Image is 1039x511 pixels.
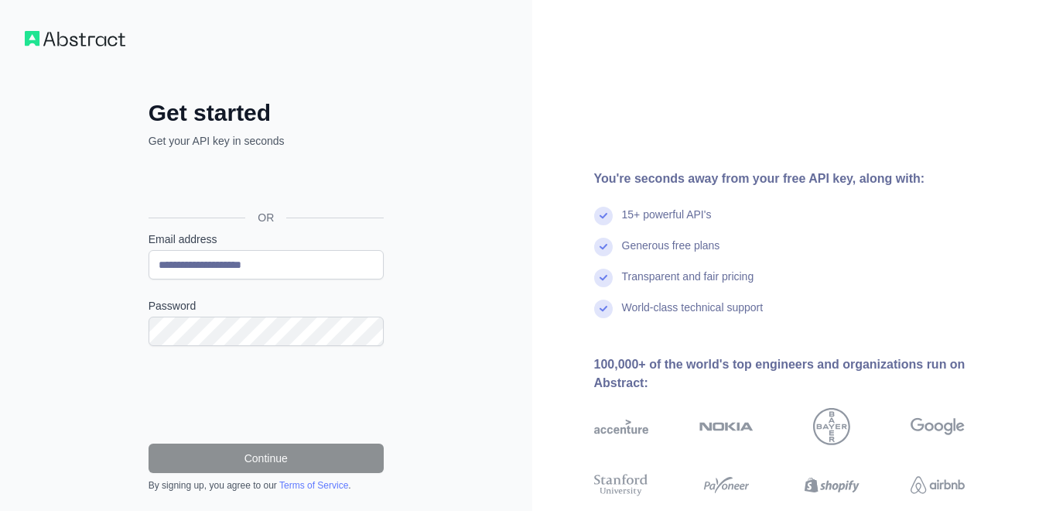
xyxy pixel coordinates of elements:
img: payoneer [699,472,754,499]
img: google [911,408,965,445]
img: bayer [813,408,850,445]
img: shopify [805,472,859,499]
iframe: Bouton "Se connecter avec Google" [141,166,388,200]
span: OR [245,210,286,225]
div: Generous free plans [622,238,720,269]
img: check mark [594,269,613,287]
div: Transparent and fair pricing [622,269,754,300]
div: 100,000+ of the world's top engineers and organizations run on Abstract: [594,355,1015,393]
img: check mark [594,238,613,256]
div: World-class technical support [622,300,764,331]
button: Continue [149,444,384,473]
img: Workflow [25,31,125,46]
img: airbnb [911,472,965,499]
div: 15+ powerful API's [622,207,712,238]
h2: Get started [149,99,384,127]
img: accenture [594,408,648,445]
img: nokia [699,408,754,445]
p: Get your API key in seconds [149,133,384,149]
label: Password [149,298,384,314]
img: stanford university [594,472,648,499]
div: You're seconds away from your free API key, along with: [594,170,1015,188]
img: check mark [594,207,613,225]
div: By signing up, you agree to our . [149,479,384,492]
label: Email address [149,231,384,247]
img: check mark [594,300,613,318]
iframe: reCAPTCHA [149,365,384,425]
a: Terms of Service [279,480,348,491]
